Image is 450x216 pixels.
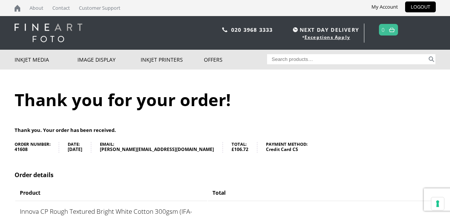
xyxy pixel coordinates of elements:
button: Your consent preferences for tracking technologies [431,197,444,210]
span: £ [232,146,234,152]
img: phone.svg [222,27,227,32]
a: Inkjet Printers [141,50,204,70]
img: logo-white.svg [15,24,82,42]
strong: 41608 [15,146,50,153]
a: 0 [382,24,385,35]
h2: Order details [15,171,436,179]
span: NEXT DAY DELIVERY [291,25,359,34]
li: Email: [100,142,223,153]
a: LOGOUT [405,1,436,12]
h1: Thank you for your order! [15,88,436,111]
a: Image Display [77,50,141,70]
img: basket.svg [389,27,395,32]
strong: [PERSON_NAME][EMAIL_ADDRESS][DOMAIN_NAME] [100,146,214,153]
a: Inkjet Media [15,50,78,70]
li: Date: [68,142,91,153]
bdi: 106.72 [232,146,248,152]
p: Thank you. Your order has been received. [15,126,436,135]
th: Product [15,185,207,200]
strong: [DATE] [68,146,82,153]
a: My Account [366,1,404,12]
strong: Credit Card CS [266,146,307,153]
button: Search [427,54,436,64]
a: Offers [204,50,267,70]
li: Order number: [15,142,59,153]
a: 020 3968 3333 [231,26,273,33]
a: Exceptions Apply [304,34,350,40]
li: Total: [232,142,257,153]
th: Total [208,185,435,200]
input: Search products… [267,54,427,64]
li: Payment method: [266,142,316,153]
img: time.svg [293,27,298,32]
